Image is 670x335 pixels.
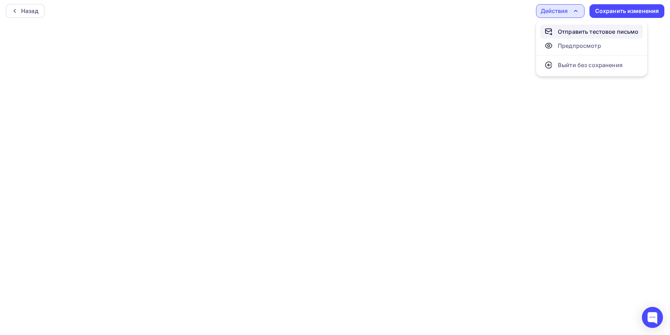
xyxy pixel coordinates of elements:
[541,7,568,15] div: Действия
[536,4,585,18] button: Действия
[558,41,601,50] div: Предпросмотр
[595,7,659,15] div: Сохранить изменения
[558,27,639,36] div: Отправить тестовое письмо
[558,61,623,69] div: Выйти без сохранения
[21,7,38,15] div: Назад
[536,20,647,76] ul: Действия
